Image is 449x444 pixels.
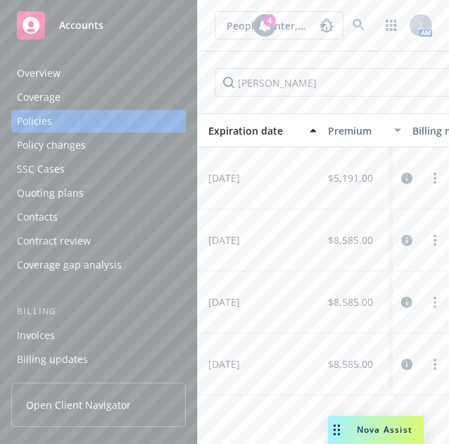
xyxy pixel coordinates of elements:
[17,206,58,228] div: Contacts
[11,230,186,252] a: Contract review
[328,295,373,309] span: $8,585.00
[377,11,405,39] a: Switch app
[11,6,186,45] a: Accounts
[11,304,186,319] div: Billing
[11,86,186,109] a: Coverage
[26,397,131,412] span: Open Client Navigator
[17,134,86,156] div: Policy changes
[11,134,186,156] a: Policy changes
[17,62,61,85] div: Overview
[17,348,88,371] div: Billing updates
[398,232,415,249] a: circleInformation
[208,123,301,138] div: Expiration date
[203,113,322,147] button: Expiration date
[426,294,443,311] a: more
[11,110,186,132] a: Policies
[17,86,61,109] div: Coverage
[312,11,341,39] a: Report a Bug
[426,232,443,249] a: more
[263,14,276,27] div: 4
[215,11,343,39] button: People Center, Inc
[208,233,240,247] span: [DATE]
[328,123,386,138] div: Premium
[322,113,407,147] button: Premium
[17,254,122,276] div: Coverage gap analysis
[227,18,306,33] span: People Center, Inc
[345,11,373,39] a: Search
[59,20,103,31] span: Accounts
[328,171,373,185] span: $5,191.00
[11,182,186,204] a: Quoting plans
[398,356,415,373] a: circleInformation
[17,158,65,180] div: SSC Cases
[398,294,415,311] a: circleInformation
[328,233,373,247] span: $8,585.00
[11,324,186,347] a: Invoices
[208,357,240,371] span: [DATE]
[17,324,55,347] div: Invoices
[11,348,186,371] a: Billing updates
[11,254,186,276] a: Coverage gap analysis
[426,170,443,187] a: more
[17,110,52,132] div: Policies
[11,158,186,180] a: SSC Cases
[328,416,424,444] button: Nova Assist
[17,182,84,204] div: Quoting plans
[426,356,443,373] a: more
[357,424,412,436] span: Nova Assist
[11,62,186,85] a: Overview
[328,416,346,444] div: Drag to move
[11,206,186,228] a: Contacts
[328,357,373,371] span: $8,585.00
[208,295,240,309] span: [DATE]
[398,170,415,187] a: circleInformation
[17,230,91,252] div: Contract review
[208,171,240,185] span: [DATE]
